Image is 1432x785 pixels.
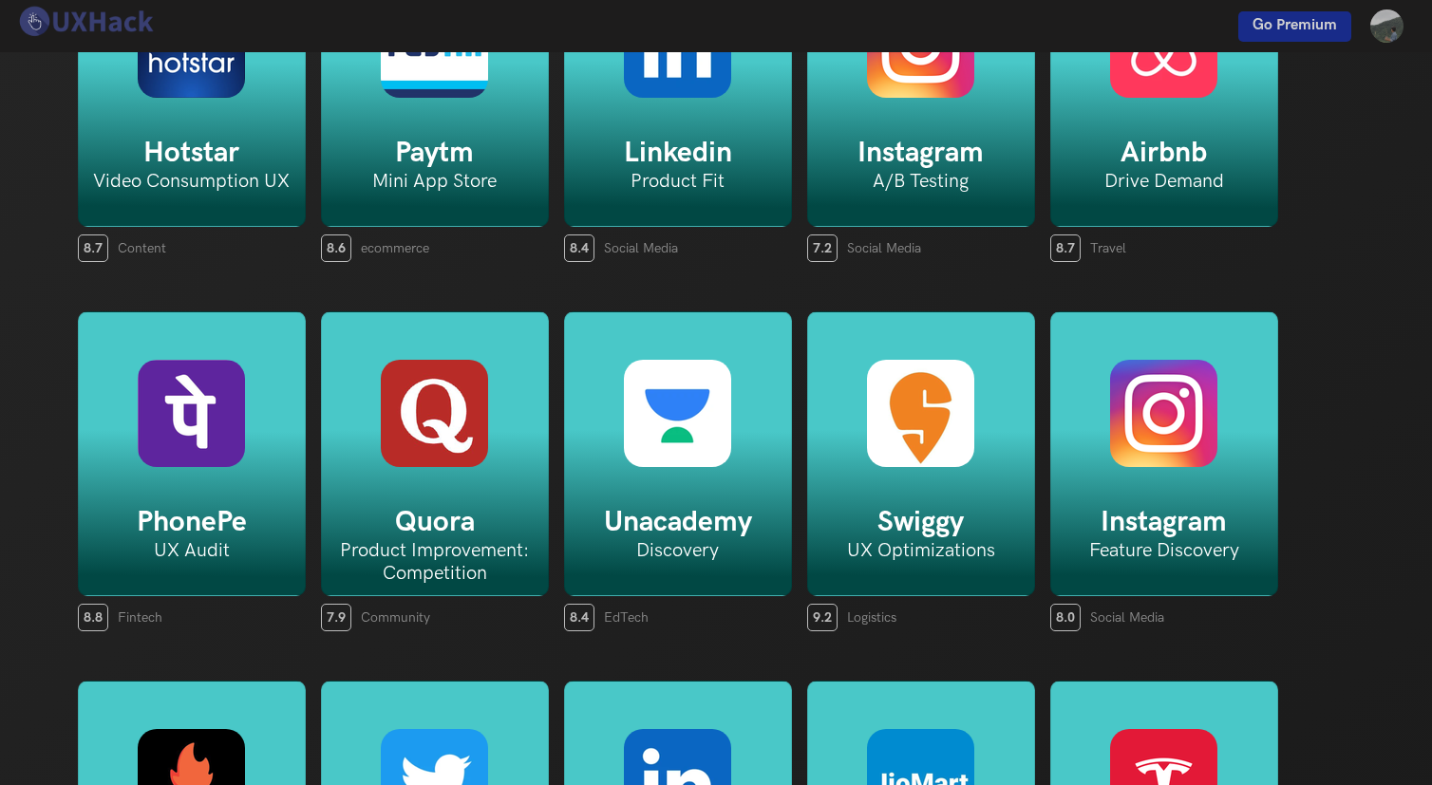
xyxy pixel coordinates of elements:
h6: UX Optimizations [808,539,1034,562]
span: 8.4 [564,234,594,262]
h5: Unacademy [565,505,791,539]
img: UXHack logo [14,5,157,38]
a: Go Premium [1238,11,1351,42]
span: 8.8 [78,604,108,631]
span: Community [361,609,430,626]
h5: Instagram [808,136,1034,170]
span: Go Premium [1253,16,1337,34]
span: EdTech [604,609,649,626]
img: Your profile pic [1370,9,1404,43]
h6: Feature Discovery [1051,539,1277,562]
span: Content [118,240,166,256]
span: Travel [1090,240,1126,256]
a: PhonePe UX Audit 8.8 Fintech [78,311,306,631]
h5: PhonePe [79,505,305,539]
h6: Drive Demand [1051,170,1277,193]
h6: Discovery [565,539,791,562]
h5: Hotstar [79,136,305,170]
h6: A/B Testing [808,170,1034,193]
h6: Mini App Store [322,170,548,193]
span: 7.2 [807,234,838,262]
span: Social Media [847,240,921,256]
a: Unacademy Discovery 8.4 EdTech [564,311,792,631]
span: 9.2 [807,604,838,631]
span: 8.4 [564,604,594,631]
span: 7.9 [321,604,351,631]
h6: UX Audit [79,539,305,562]
h5: Swiggy [808,505,1034,539]
span: 8.6 [321,234,351,262]
h5: Airbnb [1051,136,1277,170]
a: Quora Product Improvement: Competition 7.9 Community [321,311,549,631]
h6: Product Fit [565,170,791,193]
span: Fintech [118,609,162,626]
h6: Video Consumption UX [79,170,305,193]
a: Instagram Feature Discovery 8.0 Social Media [1050,311,1278,631]
span: Logistics [847,609,896,626]
span: 8.0 [1050,604,1081,631]
span: Social Media [604,240,678,256]
span: 8.7 [1050,234,1081,262]
h5: Quora [322,505,548,539]
h6: Product Improvement: Competition [322,539,548,585]
h5: Paytm [322,136,548,170]
span: 8.7 [78,234,108,262]
span: ecommerce [361,240,429,256]
h5: Linkedin [565,136,791,170]
h5: Instagram [1051,505,1277,539]
a: Swiggy UX Optimizations 9.2 Logistics [807,311,1035,631]
span: Social Media [1090,609,1164,626]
